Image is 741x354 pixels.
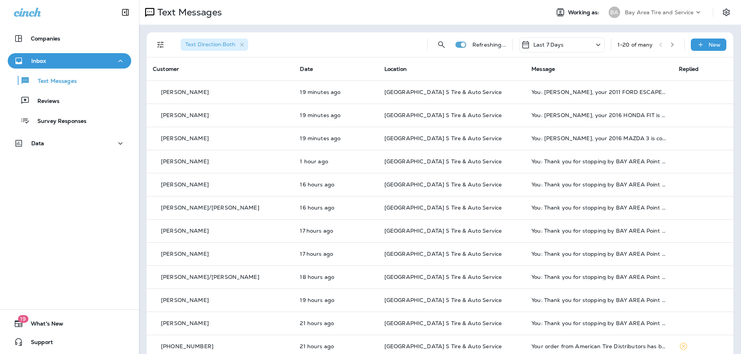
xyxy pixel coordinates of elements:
[8,316,131,331] button: 19What's New
[161,274,259,280] p: [PERSON_NAME]/[PERSON_NAME]
[625,9,694,15] p: Bay Area Tire and Service
[153,37,168,52] button: Filters
[161,343,213,349] p: [PHONE_NUMBER]
[30,78,77,85] p: Text Messages
[384,112,502,119] span: [GEOGRAPHIC_DATA] S Tire & Auto Service
[8,31,131,46] button: Companies
[531,228,666,234] div: You: Thank you for stopping by BAY AREA Point S Tire & Auto Service! If you're happy with the ser...
[384,343,502,350] span: [GEOGRAPHIC_DATA] S Tire & Auto Service
[300,112,372,118] p: Sep 16, 2025 10:07 AM
[617,42,653,48] div: 1 - 20 of many
[531,251,666,257] div: You: Thank you for stopping by BAY AREA Point S Tire & Auto Service! If you're happy with the ser...
[23,339,53,348] span: Support
[30,118,86,125] p: Survey Responses
[384,320,502,327] span: [GEOGRAPHIC_DATA] S Tire & Auto Service
[300,297,372,303] p: Sep 15, 2025 03:26 PM
[154,7,222,18] p: Text Messages
[531,65,555,72] span: Message
[531,274,666,280] div: You: Thank you for stopping by BAY AREA Point S Tire & Auto Service! If you're happy with the ser...
[153,65,179,72] span: Customer
[23,320,63,330] span: What's New
[31,58,46,64] p: Inbox
[181,39,248,51] div: Text Direction:Both
[384,135,502,142] span: [GEOGRAPHIC_DATA] S Tire & Auto Service
[161,228,209,234] p: [PERSON_NAME]
[384,227,502,234] span: [GEOGRAPHIC_DATA] S Tire & Auto Service
[300,89,372,95] p: Sep 16, 2025 10:07 AM
[531,297,666,303] div: You: Thank you for stopping by BAY AREA Point S Tire & Auto Service! If you're happy with the ser...
[161,181,209,188] p: [PERSON_NAME]
[161,135,209,141] p: [PERSON_NAME]
[709,42,721,48] p: New
[531,205,666,211] div: You: Thank you for stopping by BAY AREA Point S Tire & Auto Service! If you're happy with the ser...
[472,42,506,48] p: Refreshing...
[30,98,59,105] p: Reviews
[531,112,666,118] div: You: William, your 2016 HONDA FIT is coming due for an oil change. Come into BAY AREA Point S Tir...
[384,297,502,304] span: [GEOGRAPHIC_DATA] S Tire & Auto Service
[8,112,131,129] button: Survey Responses
[531,158,666,164] div: You: Thank you for stopping by BAY AREA Point S Tire & Auto Service! If you're happy with the ser...
[300,65,313,72] span: Date
[300,205,372,211] p: Sep 15, 2025 06:26 PM
[384,89,502,96] span: [GEOGRAPHIC_DATA] S Tire & Auto Service
[719,5,733,19] button: Settings
[161,89,209,95] p: [PERSON_NAME]
[384,158,502,165] span: [GEOGRAPHIC_DATA] S Tire & Auto Service
[161,320,209,326] p: [PERSON_NAME]
[8,334,131,350] button: Support
[531,135,666,141] div: You: Tim, your 2016 MAZDA 3 is coming due for an oil change. Come into BAY AREA Point S Tire & Au...
[384,204,502,211] span: [GEOGRAPHIC_DATA] S Tire & Auto Service
[161,112,209,118] p: [PERSON_NAME]
[531,320,666,326] div: You: Thank you for stopping by BAY AREA Point S Tire & Auto Service! If you're happy with the ser...
[300,181,372,188] p: Sep 15, 2025 06:26 PM
[384,250,502,257] span: [GEOGRAPHIC_DATA] S Tire & Auto Service
[531,343,666,349] div: Your order from American Tire Distributors has been delivered. Please rate your delivery experien...
[531,89,666,95] div: You: Alex, your 2011 FORD ESCAPE is coming due for an oil change. Come into BAY AREA Point S Tire...
[300,320,372,326] p: Sep 15, 2025 01:26 PM
[300,158,372,164] p: Sep 16, 2025 09:26 AM
[8,136,131,151] button: Data
[434,37,449,52] button: Search Messages
[300,228,372,234] p: Sep 15, 2025 05:26 PM
[161,158,209,164] p: [PERSON_NAME]
[679,65,699,72] span: Replied
[384,181,502,188] span: [GEOGRAPHIC_DATA] S Tire & Auto Service
[115,5,136,20] button: Collapse Sidebar
[8,92,131,109] button: Reviews
[161,297,209,303] p: [PERSON_NAME]
[161,251,209,257] p: [PERSON_NAME]
[300,135,372,141] p: Sep 16, 2025 10:07 AM
[568,9,601,16] span: Working as:
[31,35,60,42] p: Companies
[533,42,564,48] p: Last 7 Days
[300,251,372,257] p: Sep 15, 2025 05:26 PM
[18,315,28,323] span: 19
[384,273,502,280] span: [GEOGRAPHIC_DATA] S Tire & Auto Service
[8,53,131,69] button: Inbox
[609,7,620,18] div: BA
[300,274,372,280] p: Sep 15, 2025 04:26 PM
[300,343,372,349] p: Sep 15, 2025 01:09 PM
[185,41,235,48] span: Text Direction : Both
[161,205,259,211] p: [PERSON_NAME]/[PERSON_NAME]
[31,140,44,146] p: Data
[531,181,666,188] div: You: Thank you for stopping by BAY AREA Point S Tire & Auto Service! If you're happy with the ser...
[384,65,407,72] span: Location
[8,72,131,89] button: Text Messages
